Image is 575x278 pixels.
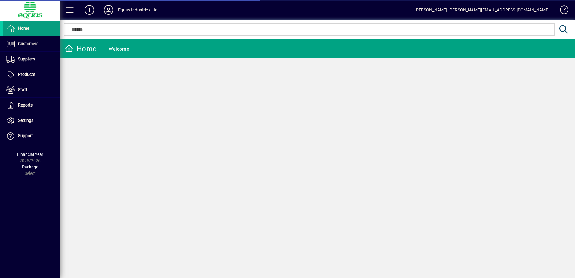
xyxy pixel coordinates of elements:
a: Reports [3,98,60,113]
span: Staff [18,87,27,92]
a: Suppliers [3,52,60,67]
a: Products [3,67,60,82]
span: Financial Year [17,152,43,157]
button: Profile [99,5,118,15]
span: Products [18,72,35,77]
span: Settings [18,118,33,123]
a: Settings [3,113,60,128]
span: Home [18,26,29,31]
a: Customers [3,36,60,51]
div: [PERSON_NAME] [PERSON_NAME][EMAIL_ADDRESS][DOMAIN_NAME] [414,5,549,15]
div: Welcome [109,44,129,54]
span: Suppliers [18,57,35,61]
span: Customers [18,41,38,46]
a: Staff [3,82,60,97]
a: Knowledge Base [555,1,567,21]
a: Support [3,128,60,144]
button: Add [80,5,99,15]
span: Reports [18,103,33,107]
div: Equus Industries Ltd [118,5,158,15]
span: Package [22,165,38,169]
div: Home [65,44,97,54]
span: Support [18,133,33,138]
